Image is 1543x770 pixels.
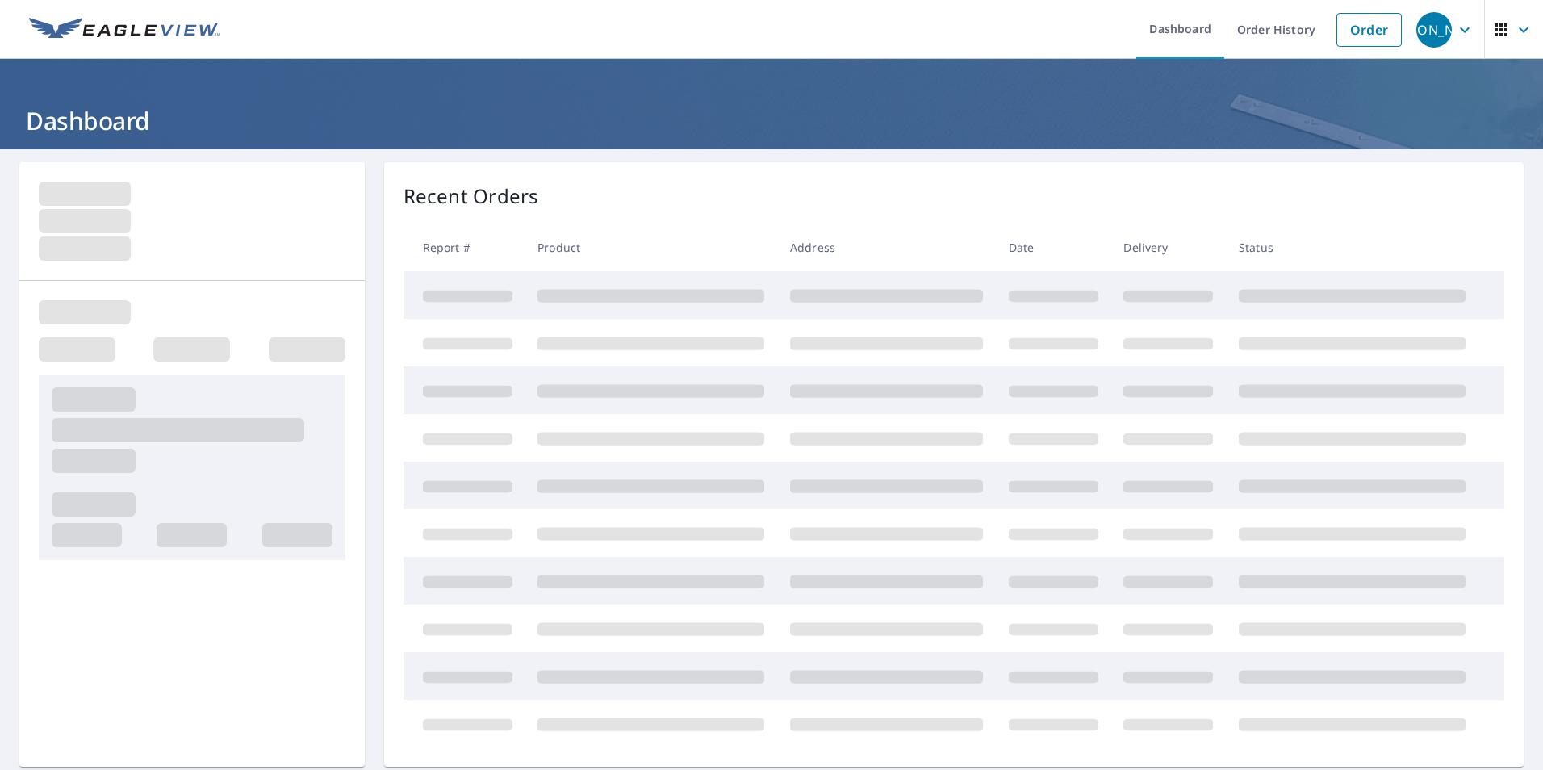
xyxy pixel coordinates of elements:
th: Date [996,224,1111,271]
th: Delivery [1110,224,1226,271]
img: EV Logo [29,18,220,42]
th: Product [525,224,777,271]
p: Recent Orders [404,182,539,211]
a: Order [1336,13,1402,47]
h1: Dashboard [19,104,1524,137]
th: Report # [404,224,525,271]
th: Address [777,224,996,271]
th: Status [1226,224,1478,271]
div: [PERSON_NAME] [1416,12,1452,48]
